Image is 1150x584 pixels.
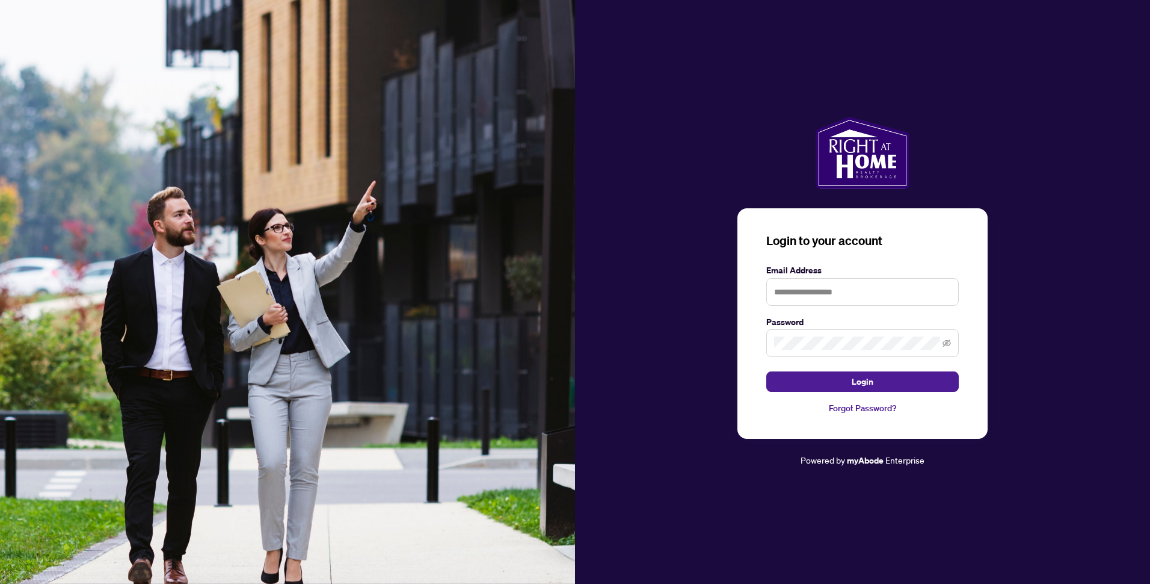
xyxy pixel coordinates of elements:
[766,232,959,249] h3: Login to your account
[801,455,845,465] span: Powered by
[766,371,959,392] button: Login
[885,455,924,465] span: Enterprise
[852,372,873,391] span: Login
[816,117,909,189] img: ma-logo
[942,339,951,347] span: eye-invisible
[766,402,959,415] a: Forgot Password?
[847,454,884,467] a: myAbode
[766,264,959,277] label: Email Address
[766,315,959,329] label: Password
